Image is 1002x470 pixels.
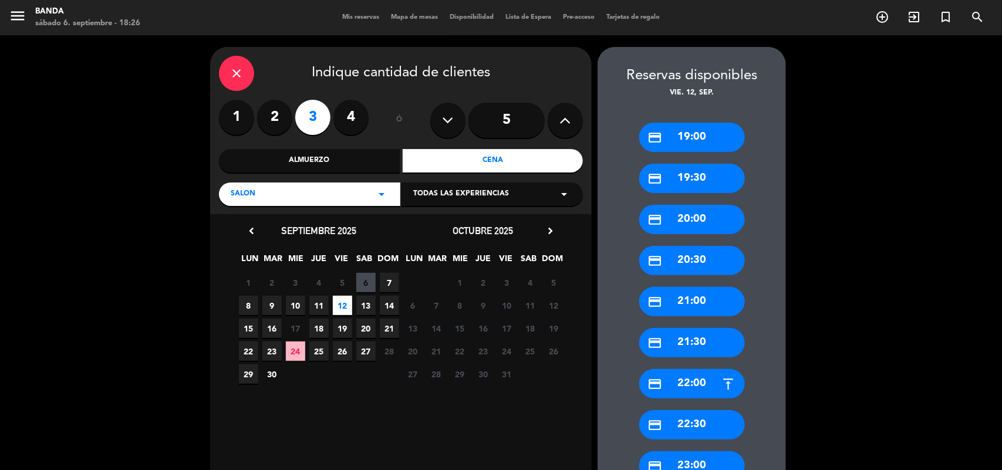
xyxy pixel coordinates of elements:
[356,319,376,338] span: 20
[939,10,953,24] i: turned_in_not
[356,296,376,315] span: 13
[231,188,255,200] span: SALON
[403,319,423,338] span: 13
[219,100,254,135] label: 1
[239,319,258,338] span: 15
[356,273,376,292] span: 6
[405,252,424,271] span: LUN
[474,319,493,338] span: 16
[648,130,663,145] i: credit_card
[333,319,352,338] span: 19
[333,273,352,292] span: 5
[257,100,292,135] label: 2
[380,319,399,338] span: 21
[648,295,663,309] i: credit_card
[403,296,423,315] span: 6
[544,319,564,338] span: 19
[639,328,745,357] div: 21:30
[427,341,446,361] span: 21
[557,187,571,201] i: arrow_drop_down
[598,65,786,87] div: Reservas disponibles
[444,14,500,21] span: Disponibilidad
[450,273,470,292] span: 1
[497,341,517,361] span: 24
[262,341,282,361] span: 23
[474,296,493,315] span: 9
[497,319,517,338] span: 17
[262,364,282,384] span: 30
[403,341,423,361] span: 20
[648,212,663,227] i: credit_card
[428,252,447,271] span: MAR
[639,410,745,439] div: 22:30
[639,205,745,234] div: 20:00
[309,341,329,361] span: 25
[413,188,509,200] span: Todas las experiencias
[450,296,470,315] span: 8
[450,341,470,361] span: 22
[875,10,889,24] i: add_circle_outline
[639,123,745,152] div: 19:00
[648,377,663,391] i: credit_card
[403,364,423,384] span: 27
[639,369,745,398] div: 22:00
[427,319,446,338] span: 14
[333,341,352,361] span: 26
[230,66,244,80] i: close
[262,273,282,292] span: 2
[286,296,305,315] span: 10
[542,252,562,271] span: DOM
[309,252,329,271] span: JUE
[380,296,399,315] span: 14
[450,319,470,338] span: 15
[648,336,663,350] i: credit_card
[375,187,389,201] i: arrow_drop_down
[557,14,600,21] span: Pre-acceso
[239,364,258,384] span: 29
[521,341,540,361] span: 25
[600,14,666,21] span: Tarjetas de regalo
[497,252,516,271] span: VIE
[286,341,305,361] span: 24
[403,149,583,173] div: Cena
[648,253,663,268] i: credit_card
[262,319,282,338] span: 16
[286,273,305,292] span: 3
[453,225,514,236] span: octubre 2025
[474,252,493,271] span: JUE
[295,100,330,135] label: 3
[521,296,540,315] span: 11
[521,273,540,292] span: 4
[970,10,984,24] i: search
[907,10,921,24] i: exit_to_app
[264,252,283,271] span: MAR
[451,252,470,271] span: MIE
[639,164,745,193] div: 19:30
[239,341,258,361] span: 22
[239,296,258,315] span: 8
[385,14,444,21] span: Mapa de mesas
[648,418,663,432] i: credit_card
[281,225,356,236] span: septiembre 2025
[521,319,540,338] span: 18
[245,225,258,237] i: chevron_left
[544,296,564,315] span: 12
[427,364,446,384] span: 28
[9,7,26,29] button: menu
[544,273,564,292] span: 5
[474,341,493,361] span: 23
[474,273,493,292] span: 2
[474,364,493,384] span: 30
[35,18,140,29] div: sábado 6. septiembre - 18:26
[35,6,140,18] div: Banda
[648,171,663,186] i: credit_card
[500,14,557,21] span: Lista de Espera
[380,273,399,292] span: 7
[309,319,329,338] span: 18
[286,252,306,271] span: MIE
[639,246,745,275] div: 20:30
[544,341,564,361] span: 26
[356,341,376,361] span: 27
[333,100,369,135] label: 4
[262,296,282,315] span: 9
